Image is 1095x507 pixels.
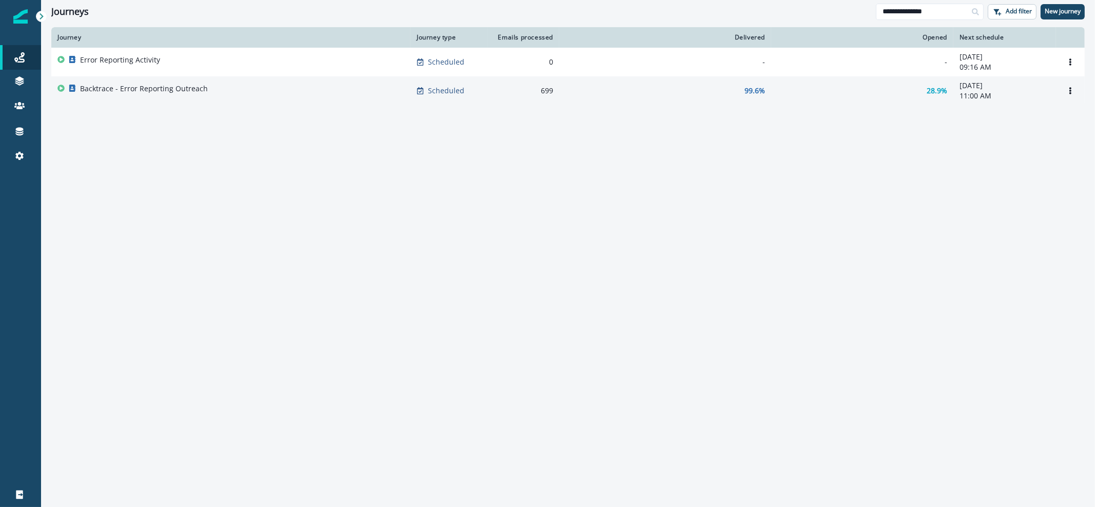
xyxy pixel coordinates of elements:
[960,62,1050,72] p: 09:16 AM
[1062,83,1079,98] button: Options
[927,86,947,96] p: 28.9%
[960,33,1050,42] div: Next schedule
[1062,54,1079,70] button: Options
[777,33,947,42] div: Opened
[745,86,765,96] p: 99.6%
[494,57,553,67] div: 0
[428,86,464,96] p: Scheduled
[80,55,160,65] p: Error Reporting Activity
[960,91,1050,101] p: 11:00 AM
[960,80,1050,91] p: [DATE]
[988,4,1037,19] button: Add filter
[494,33,553,42] div: Emails processed
[1006,8,1032,15] p: Add filter
[960,52,1050,62] p: [DATE]
[13,9,28,24] img: Inflection
[51,48,1085,76] a: Error Reporting ActivityScheduled0--[DATE]09:16 AMOptions
[565,57,765,67] div: -
[51,6,89,17] h1: Journeys
[80,84,208,94] p: Backtrace - Error Reporting Outreach
[1045,8,1081,15] p: New journey
[494,86,553,96] div: 699
[51,76,1085,105] a: Backtrace - Error Reporting OutreachScheduled69999.6%28.9%[DATE]11:00 AMOptions
[57,33,404,42] div: Journey
[777,57,947,67] div: -
[1041,4,1085,19] button: New journey
[417,33,481,42] div: Journey type
[565,33,765,42] div: Delivered
[428,57,464,67] p: Scheduled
